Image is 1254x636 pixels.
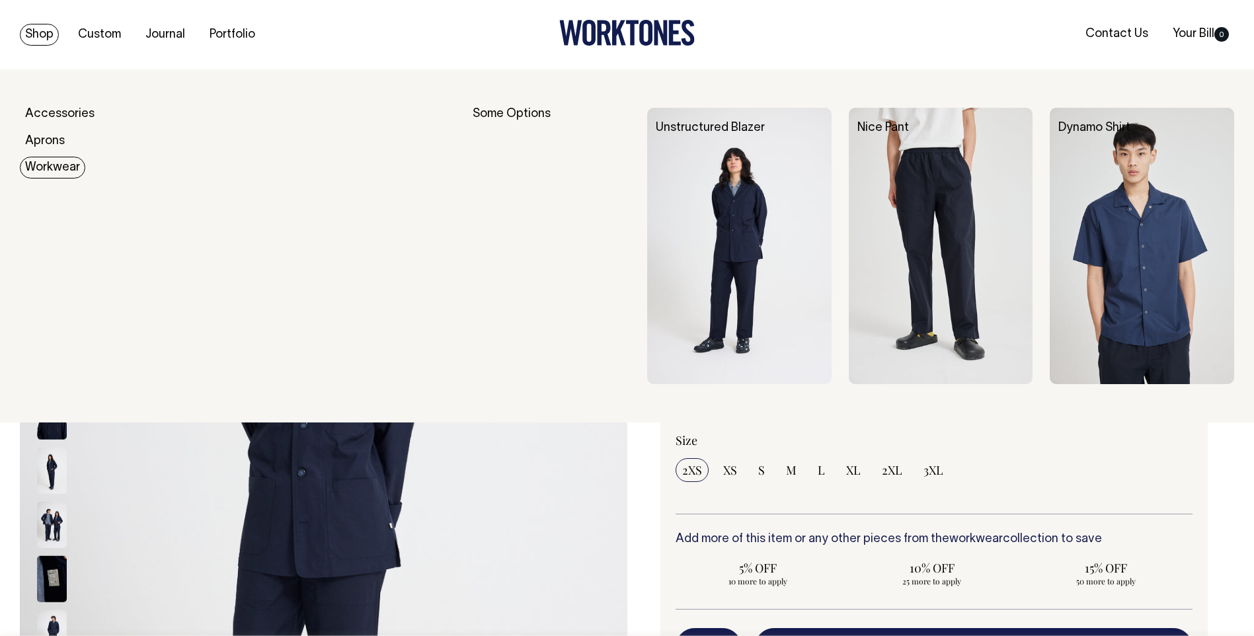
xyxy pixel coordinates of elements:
a: Aprons [20,130,70,152]
img: Nice Pant [849,108,1033,384]
a: workwear [949,534,1003,545]
span: L [818,462,825,478]
span: 2XL [882,462,902,478]
span: 3XL [923,462,943,478]
input: 5% OFF 10 more to apply [676,556,842,590]
img: Unstructured Blazer [647,108,832,384]
span: 25 more to apply [855,576,1008,586]
a: Contact Us [1080,23,1154,45]
input: XL [840,458,867,482]
a: Unstructured Blazer [656,122,765,134]
span: 10% OFF [855,560,1008,576]
span: S [758,462,765,478]
input: S [752,458,771,482]
img: dark-navy [37,502,67,548]
div: Some Options [473,108,631,384]
h6: Add more of this item or any other pieces from the collection to save [676,533,1193,546]
img: dark-navy [37,556,67,602]
input: L [811,458,832,482]
span: 10 more to apply [682,576,835,586]
img: Dynamo Shirt [1050,108,1234,384]
a: Shop [20,24,59,46]
span: 15% OFF [1029,560,1182,576]
input: 3XL [917,458,950,482]
a: Your Bill0 [1167,23,1234,45]
span: 2XS [682,462,702,478]
a: Portfolio [204,24,260,46]
a: Nice Pant [857,122,909,134]
span: 5% OFF [682,560,835,576]
input: XS [717,458,744,482]
img: dark-navy [37,448,67,494]
a: Workwear [20,157,85,179]
span: M [786,462,797,478]
a: Journal [140,24,190,46]
input: 2XL [875,458,909,482]
a: Accessories [20,103,100,125]
div: Size [676,432,1193,448]
span: 50 more to apply [1029,576,1182,586]
a: Dynamo Shirt [1058,122,1130,134]
input: 10% OFF 25 more to apply [849,556,1015,590]
input: M [779,458,803,482]
span: XL [846,462,861,478]
span: XS [723,462,737,478]
input: 2XS [676,458,709,482]
span: 0 [1214,27,1229,42]
input: 15% OFF 50 more to apply [1023,556,1189,590]
a: Custom [73,24,126,46]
